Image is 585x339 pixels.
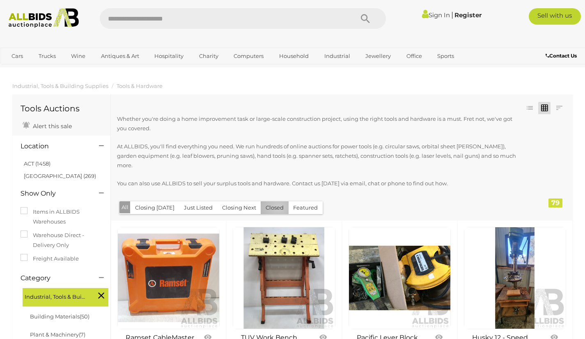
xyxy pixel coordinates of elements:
button: Closing [DATE] [130,201,179,214]
a: Ramset CableMaster 800 Pulsa Gas Nailer [117,227,220,329]
a: Trucks [33,49,61,63]
a: Contact Us [546,51,579,60]
a: Sell with us [529,8,581,25]
a: [GEOGRAPHIC_DATA] [6,63,75,76]
a: Computers [228,49,269,63]
span: (50) [80,313,89,320]
a: Office [401,49,427,63]
p: At ALLBIDS, you'll find everything you need. We run hundreds of online auctions for power tools (... [117,142,523,171]
label: Warehouse Direct - Delivery Only [21,231,102,250]
span: Alert this sale [31,122,72,130]
a: [GEOGRAPHIC_DATA] (269) [24,173,96,179]
b: Contact Us [546,53,577,59]
button: All [119,201,131,213]
a: Tools & Hardware [117,83,163,89]
a: Household [274,49,314,63]
button: Search [345,8,386,29]
h4: Location [21,143,87,150]
label: Items in ALLBIDS Warehouses [21,207,102,226]
a: Register [454,11,482,19]
button: Closing Next [217,201,261,214]
label: Freight Available [21,254,79,263]
span: (7) [79,331,85,338]
img: Allbids.com.au [5,8,83,28]
a: Industrial [319,49,356,63]
h4: Category [21,274,87,282]
a: TUV Work Bench [233,227,335,329]
p: Whether you're doing a home improvement task or large-scale construction project, using the right... [117,114,523,134]
a: Pacific Lever Block Series 2 3/4 Ton Chain Block Lift, Elektra Beckum Hose Retractor and More [349,227,451,329]
a: Industrial, Tools & Building Supplies [12,83,108,89]
h4: Show Only [21,190,87,197]
div: 79 [548,198,562,208]
button: Just Listed [179,201,218,214]
a: Plant & Machinery(7) [30,331,85,338]
a: Hospitality [149,49,189,63]
a: Building Materials(50) [30,313,89,320]
a: Husky 12 - Speed Heavy Duty Drill Press on Wooden Stand [464,227,566,329]
a: Sports [432,49,459,63]
a: Jewellery [360,49,396,63]
span: | [451,10,453,19]
a: Alert this sale [21,119,74,131]
a: ACT (1458) [24,160,50,167]
a: Charity [194,49,224,63]
a: Cars [6,49,28,63]
p: You can also use ALLBIDS to sell your surplus tools and hardware. Contact us [DATE] via email, ch... [117,179,523,188]
a: Wine [66,49,91,63]
button: Closed [261,201,289,214]
h1: Tools Auctions [21,104,102,113]
button: Featured [288,201,323,214]
span: Industrial, Tools & Building Supplies [25,290,86,302]
a: Sign In [422,11,450,19]
a: Antiques & Art [96,49,145,63]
